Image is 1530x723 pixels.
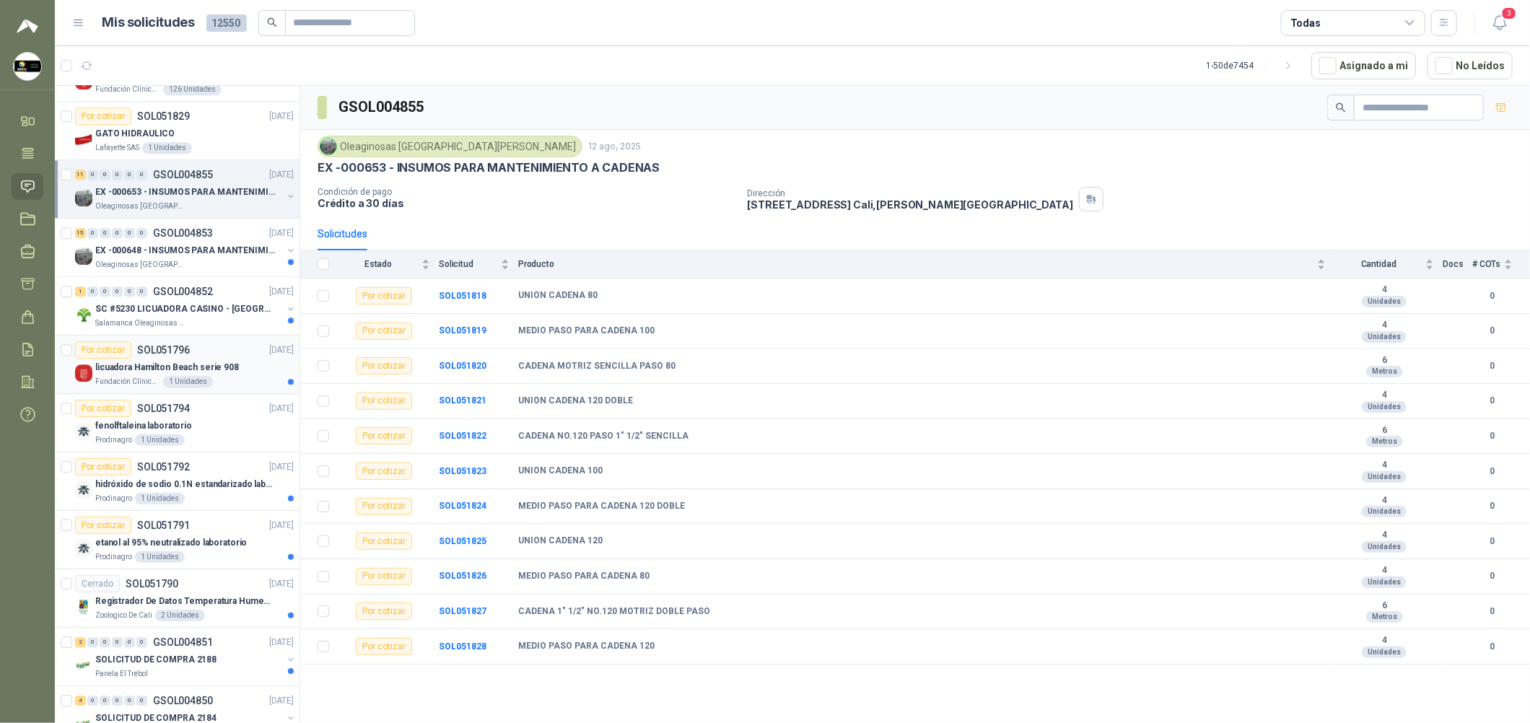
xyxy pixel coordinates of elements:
b: SOL051824 [439,501,486,511]
span: Solicitud [439,259,498,269]
div: Metros [1366,611,1403,623]
a: Por cotizarSOL051792[DATE] Company Logohidróxido de sodio 0.1N estandarizado laboratorioProdinagr... [55,452,300,511]
div: 1 Unidades [135,434,185,446]
div: Cerrado [75,575,120,592]
p: EX -000648 - INSUMOS PARA MANTENIMIENITO MECANICO [95,244,275,258]
p: etanol al 95% neutralizado laboratorio [95,536,247,550]
img: Logo peakr [17,17,38,35]
img: Company Logo [75,131,92,148]
div: 0 [87,286,98,297]
b: 0 [1472,569,1513,583]
p: EX -000653 - INSUMOS PARA MANTENIMIENTO A CADENAS [95,185,275,199]
a: 2 0 0 0 0 0 GSOL004851[DATE] Company LogoSOLICITUD DE COMPRA 2188Panela El Trébol [75,634,297,680]
span: search [267,17,277,27]
div: Unidades [1362,331,1407,343]
div: 0 [124,637,135,647]
span: Producto [518,259,1314,269]
img: Company Logo [320,139,336,154]
div: 0 [136,696,147,706]
b: CADENA NO.120 PASO 1" 1/2" SENCILLA [518,431,688,442]
th: Estado [338,250,439,279]
div: Metros [1366,366,1403,377]
p: SOL051790 [126,579,178,589]
p: [DATE] [269,519,294,533]
div: Por cotizar [356,533,412,550]
th: # COTs [1472,250,1530,279]
p: SOL051829 [137,111,190,121]
img: Company Logo [75,189,92,206]
div: 1 Unidades [163,376,213,387]
div: 1 Unidades [142,142,192,154]
b: MEDIO PASO PARA CADENA 80 [518,571,650,582]
b: 4 [1334,530,1434,541]
p: GSOL004855 [153,170,213,180]
b: 6 [1334,355,1434,367]
div: Por cotizar [356,568,412,585]
p: Condición de pago [318,187,736,197]
img: Company Logo [75,306,92,323]
a: Por cotizarSOL051791[DATE] Company Logoetanol al 95% neutralizado laboratorioProdinagro1 Unidades [55,511,300,569]
div: Por cotizar [356,463,412,480]
img: Company Logo [75,657,92,674]
th: Solicitud [439,250,518,279]
div: 0 [124,170,135,180]
div: 4 [75,696,86,706]
div: 0 [87,170,98,180]
div: 0 [100,637,110,647]
p: Fundación Clínica Shaio [95,84,160,95]
b: 0 [1472,499,1513,513]
img: Company Logo [75,247,92,265]
p: GSOL004851 [153,637,213,647]
p: Oleaginosas [GEOGRAPHIC_DATA][PERSON_NAME] [95,259,186,271]
th: Producto [518,250,1334,279]
a: Por cotizarSOL051829[DATE] Company LogoGATO HIDRAULICOLafayette SAS1 Unidades [55,102,300,160]
p: Dirección [748,188,1074,198]
a: SOL051823 [439,466,486,476]
p: Panela El Trébol [95,668,148,680]
div: Por cotizar [356,638,412,655]
div: Oleaginosas [GEOGRAPHIC_DATA][PERSON_NAME] [318,136,582,157]
div: Por cotizar [356,287,412,304]
div: 0 [100,696,110,706]
a: SOL051826 [439,571,486,581]
div: 1 Unidades [135,493,185,504]
a: SOL051822 [439,431,486,441]
span: 3 [1501,6,1517,20]
p: GSOL004853 [153,228,213,238]
div: 0 [87,696,98,706]
b: 0 [1472,289,1513,303]
span: search [1336,102,1346,113]
div: 0 [136,637,147,647]
h1: Mis solicitudes [102,12,195,33]
b: 0 [1472,640,1513,654]
b: 4 [1334,495,1434,507]
span: 12550 [206,14,247,32]
p: Prodinagro [95,434,132,446]
button: Asignado a mi [1311,52,1416,79]
p: SOL051792 [137,462,190,472]
b: UNION CADENA 120 [518,535,603,547]
div: 0 [112,286,123,297]
h3: GSOL004855 [338,96,426,118]
p: [DATE] [269,227,294,240]
div: 0 [100,228,110,238]
button: 3 [1487,10,1513,36]
p: [DATE] [269,636,294,649]
p: fenolftaleina laboratorio [95,419,192,433]
div: 0 [87,637,98,647]
b: MEDIO PASO PARA CADENA 120 DOBLE [518,501,685,512]
a: SOL051827 [439,606,486,616]
div: Por cotizar [75,517,131,534]
div: 126 Unidades [163,84,222,95]
b: CADENA MOTRIZ SENCILLA PASO 80 [518,361,676,372]
b: UNION CADENA 120 DOBLE [518,395,633,407]
div: Solicitudes [318,226,367,242]
div: Unidades [1362,647,1407,658]
p: EX -000653 - INSUMOS PARA MANTENIMIENTO A CADENAS [318,160,660,175]
div: 1 Unidades [135,551,185,563]
th: Cantidad [1334,250,1443,279]
div: Por cotizar [75,458,131,476]
b: SOL051820 [439,361,486,371]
